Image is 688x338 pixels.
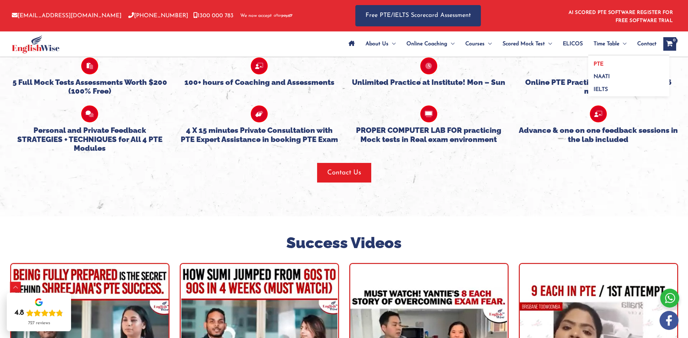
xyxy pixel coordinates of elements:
[632,32,657,56] a: Contact
[349,126,509,144] h5: PROPER COMPUTER LAB FOR practicing Mock tests in Real exam environment
[485,32,492,56] span: Menu Toggle
[28,320,50,326] div: 727 reviews
[588,81,669,96] a: IELTS
[545,32,552,56] span: Menu Toggle
[327,168,361,177] span: Contact Us
[569,10,673,23] a: AI SCORED PTE SOFTWARE REGISTER FOR FREE SOFTWARE TRIAL
[389,32,396,56] span: Menu Toggle
[594,62,603,67] span: PTE
[588,32,632,56] a: Time TableMenu Toggle
[128,13,188,19] a: [PHONE_NUMBER]
[406,32,447,56] span: Online Coaching
[588,68,669,81] a: NAATI
[274,14,292,18] img: Afterpay-Logo
[193,13,234,19] a: 1300 000 783
[343,32,657,56] nav: Site Navigation: Main Menu
[503,32,545,56] span: Scored Mock Test
[663,37,676,51] a: View Shopping Cart, empty
[180,126,339,144] h5: 4 X 15 minutes Private Consultation with PTE Expert Assistance in booking PTE Exam
[518,126,678,144] h5: Advance & one on one feedback sessions in the lab included
[12,35,60,53] img: cropped-ew-logo
[180,78,339,87] h5: 100+ hours of Coaching and Assessments
[15,308,24,318] div: 4.8
[660,311,679,330] img: white-facebook.png
[594,74,610,79] span: NAATI
[564,5,676,27] aside: Header Widget 1
[401,32,460,56] a: Online CoachingMenu Toggle
[594,32,619,56] span: Time Table
[619,32,626,56] span: Menu Toggle
[12,13,121,19] a: [EMAIL_ADDRESS][DOMAIN_NAME]
[588,55,669,68] a: PTE
[355,5,481,26] a: Free PTE/IELTS Scorecard Assessment
[465,32,485,56] span: Courses
[594,87,608,92] span: IELTS
[365,32,389,56] span: About Us
[15,308,63,318] div: Rating: 4.8 out of 5
[360,32,401,56] a: About UsMenu Toggle
[10,126,170,152] h5: Personal and Private Feedback STRATEGIES + TECHNIQUES for All 4 PTE Modules
[5,233,683,253] h2: Success Videos
[518,78,678,96] h5: Online PTE Practice software Access – 6 months
[447,32,454,56] span: Menu Toggle
[317,163,371,183] button: Contact Us
[460,32,497,56] a: CoursesMenu Toggle
[497,32,557,56] a: Scored Mock TestMenu Toggle
[349,78,509,87] h5: Unlimited Practice at Institute! Mon – Sun
[10,78,170,96] h5: 5 Full Mock Tests Assessments Worth $200 (100% Free)
[563,32,583,56] span: ELICOS
[637,32,657,56] span: Contact
[557,32,588,56] a: ELICOS
[240,13,272,19] span: We now accept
